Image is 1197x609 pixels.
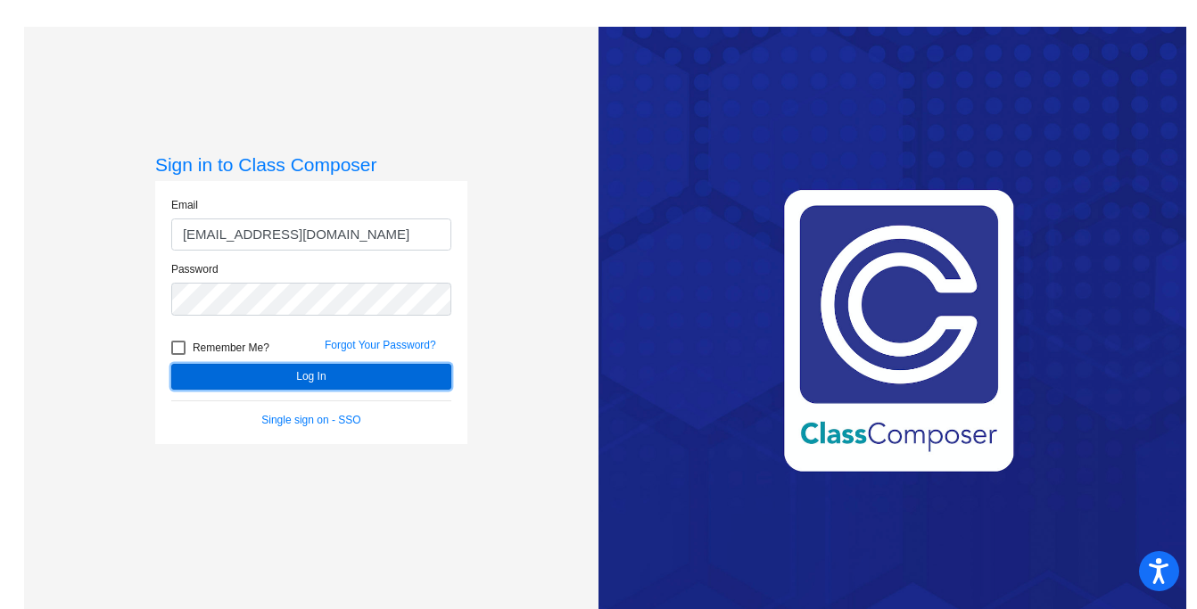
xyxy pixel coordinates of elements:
button: Log In [171,364,451,390]
a: Forgot Your Password? [325,339,436,351]
label: Password [171,261,219,277]
a: Single sign on - SSO [261,414,360,426]
label: Email [171,197,198,213]
span: Remember Me? [193,337,269,358]
h3: Sign in to Class Composer [155,153,467,176]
